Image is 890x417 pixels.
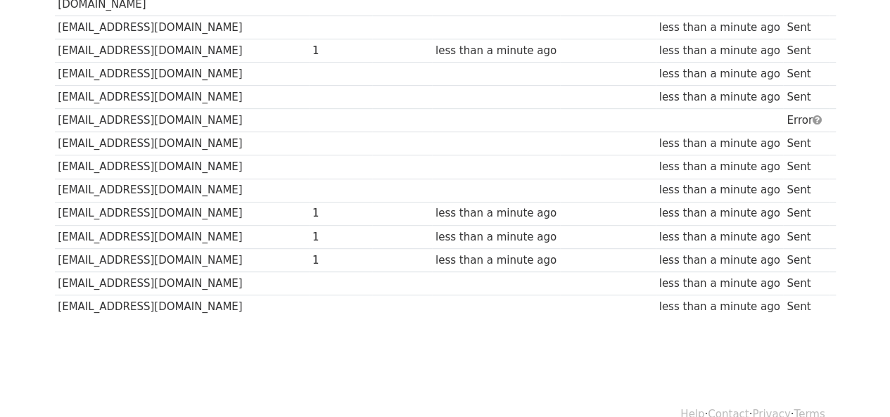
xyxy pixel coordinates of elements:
iframe: Chat Widget [820,349,890,417]
td: [EMAIL_ADDRESS][DOMAIN_NAME] [55,295,310,319]
div: less than a minute ago [659,20,780,36]
td: Sent [783,248,828,271]
div: less than a minute ago [436,205,557,222]
td: Sent [783,132,828,155]
td: [EMAIL_ADDRESS][DOMAIN_NAME] [55,155,310,179]
td: Sent [783,39,828,62]
td: [EMAIL_ADDRESS][DOMAIN_NAME] [55,179,310,202]
td: Sent [783,155,828,179]
div: less than a minute ago [659,66,780,82]
td: Sent [783,86,828,109]
td: [EMAIL_ADDRESS][DOMAIN_NAME] [55,225,310,248]
td: [EMAIL_ADDRESS][DOMAIN_NAME] [55,39,310,62]
td: Sent [783,225,828,248]
td: Sent [783,271,828,295]
div: less than a minute ago [436,43,557,59]
div: less than a minute ago [659,252,780,269]
td: Sent [783,15,828,39]
div: less than a minute ago [659,182,780,198]
td: [EMAIL_ADDRESS][DOMAIN_NAME] [55,202,310,225]
div: 1 [312,43,369,59]
div: 1 [312,205,369,222]
div: less than a minute ago [659,229,780,245]
td: [EMAIL_ADDRESS][DOMAIN_NAME] [55,109,310,132]
td: Sent [783,295,828,319]
div: less than a minute ago [436,252,557,269]
div: less than a minute ago [659,276,780,292]
div: less than a minute ago [436,229,557,245]
div: less than a minute ago [659,299,780,315]
div: less than a minute ago [659,136,780,152]
td: Error [783,109,828,132]
td: [EMAIL_ADDRESS][DOMAIN_NAME] [55,86,310,109]
td: Sent [783,202,828,225]
td: [EMAIL_ADDRESS][DOMAIN_NAME] [55,132,310,155]
div: less than a minute ago [659,205,780,222]
div: less than a minute ago [659,43,780,59]
td: Sent [783,63,828,86]
td: [EMAIL_ADDRESS][DOMAIN_NAME] [55,271,310,295]
td: Sent [783,179,828,202]
div: 1 [312,252,369,269]
div: less than a minute ago [659,159,780,175]
div: 1 [312,229,369,245]
div: less than a minute ago [659,89,780,105]
td: [EMAIL_ADDRESS][DOMAIN_NAME] [55,15,310,39]
td: [EMAIL_ADDRESS][DOMAIN_NAME] [55,248,310,271]
td: [EMAIL_ADDRESS][DOMAIN_NAME] [55,63,310,86]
